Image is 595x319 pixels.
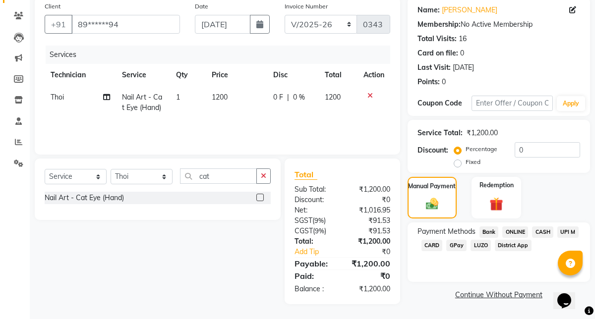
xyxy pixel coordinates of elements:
div: ₹1,200.00 [342,184,397,195]
button: +91 [45,15,72,34]
span: Nail Art - Cat Eye (Hand) [122,93,162,112]
th: Total [319,64,357,86]
span: 0 F [273,92,283,103]
input: Search or Scan [180,168,257,184]
div: Card on file: [417,48,458,58]
span: Bank [479,226,499,238]
span: | [287,92,289,103]
div: ₹0 [342,270,397,282]
label: Invoice Number [285,2,328,11]
span: 1 [176,93,180,102]
th: Technician [45,64,116,86]
button: Apply [557,96,585,111]
label: Client [45,2,60,11]
span: 9% [315,227,324,235]
span: 0 % [293,92,305,103]
span: LUZO [471,240,491,251]
span: UPI M [557,226,579,238]
div: Name: [417,5,440,15]
input: Enter Offer / Coupon Code [472,96,553,111]
span: ONLINE [502,226,528,238]
a: [PERSON_NAME] [442,5,497,15]
span: CARD [421,240,443,251]
label: Fixed [466,158,480,166]
label: Percentage [466,145,497,154]
img: _cash.svg [422,197,443,212]
div: ₹1,200.00 [342,236,397,247]
iframe: chat widget [553,279,585,309]
div: Membership: [417,19,461,30]
span: 1200 [212,93,228,102]
div: ₹91.53 [342,226,397,236]
span: Thoi [51,93,64,102]
div: Sub Total: [287,184,342,195]
label: Date [195,2,208,11]
div: Discount: [417,145,448,156]
th: Price [206,64,267,86]
div: Total Visits: [417,34,457,44]
div: ₹0 [342,195,397,205]
div: Net: [287,205,342,215]
div: 0 [460,48,464,58]
th: Service [116,64,170,86]
a: Continue Without Payment [410,290,588,300]
div: No Active Membership [417,19,580,30]
th: Disc [267,64,319,86]
span: CASH [532,226,553,238]
span: GPay [446,240,467,251]
label: Manual Payment [408,182,456,191]
div: Nail Art - Cat Eye (Hand) [45,193,124,203]
div: ( ) [287,226,342,236]
div: ₹1,200.00 [467,128,498,138]
th: Action [357,64,390,86]
div: ₹0 [352,247,398,257]
input: Search by Name/Mobile/Email/Code [71,15,180,34]
a: Add Tip [287,247,352,257]
div: ( ) [287,215,342,226]
div: ₹1,200.00 [342,258,397,269]
span: 9% [314,216,324,224]
div: Coupon Code [417,98,472,108]
div: Services [46,46,398,64]
div: Points: [417,77,440,87]
div: 16 [459,34,467,44]
div: ₹1,200.00 [342,284,397,294]
span: Total [295,169,317,180]
span: Payment Methods [417,226,476,237]
div: Service Total: [417,128,463,138]
img: _gift.svg [485,196,508,213]
div: ₹1,016.95 [342,205,397,215]
div: Discount: [287,195,342,205]
div: 0 [442,77,446,87]
div: Balance : [287,284,342,294]
th: Qty [170,64,206,86]
div: ₹91.53 [342,215,397,226]
span: District App [495,240,532,251]
div: Total: [287,236,342,247]
span: CGST [295,226,313,235]
div: [DATE] [453,62,474,73]
div: Paid: [287,270,342,282]
label: Redemption [479,181,514,190]
span: SGST [295,216,312,225]
div: Last Visit: [417,62,451,73]
span: 1200 [325,93,341,102]
div: Payable: [287,258,342,269]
